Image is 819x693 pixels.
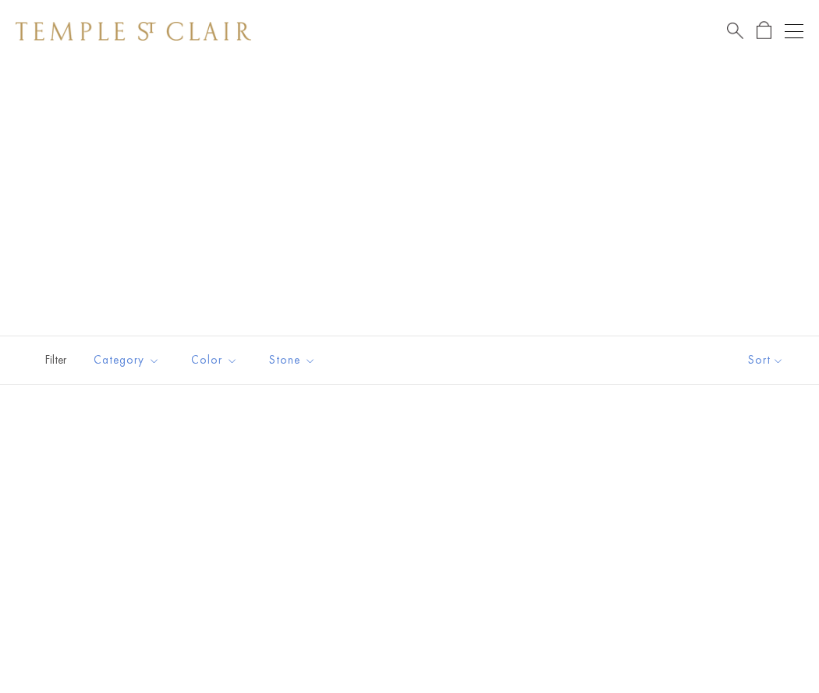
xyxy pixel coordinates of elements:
[785,22,803,41] button: Open navigation
[16,22,251,41] img: Temple St. Clair
[757,21,771,41] a: Open Shopping Bag
[713,336,819,384] button: Show sort by
[82,343,172,378] button: Category
[183,350,250,370] span: Color
[86,350,172,370] span: Category
[257,343,328,378] button: Stone
[179,343,250,378] button: Color
[727,21,743,41] a: Search
[261,350,328,370] span: Stone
